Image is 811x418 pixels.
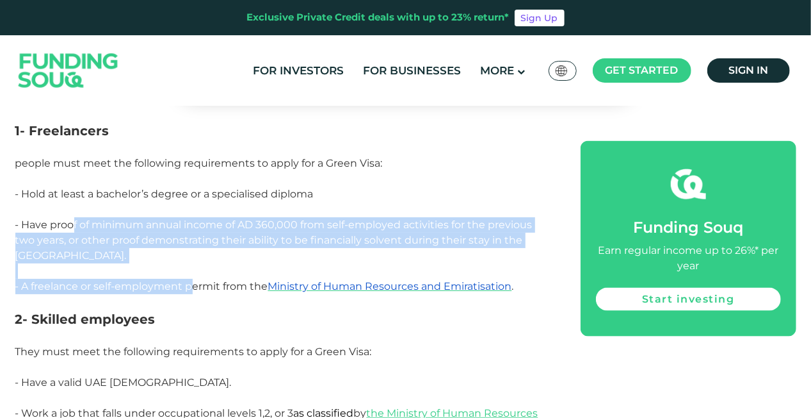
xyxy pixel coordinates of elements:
[268,280,512,292] a: Ministry of Human Resources and Emiratisation
[360,60,464,81] a: For Businesses
[250,60,347,81] a: For Investors
[247,10,510,25] div: Exclusive Private Credit deals with up to 23% return*
[606,64,679,76] span: Get started
[15,346,372,358] span: They must meet the following requirements to apply for a Green Visa:
[728,64,768,76] span: Sign in
[15,280,514,292] span: - A freelance or self-employment permit from the .
[15,157,383,169] span: people must meet the following requirements to apply for a Green Visa:
[633,218,743,237] span: Funding Souq
[15,188,314,200] span: - Hold at least a bachelor’s degree or a specialised diploma
[515,10,565,26] a: Sign Up
[15,376,232,389] span: - Have a valid UAE [DEMOGRAPHIC_DATA].
[707,58,790,83] a: Sign in
[596,288,780,311] a: Start investing
[15,312,156,327] span: 2- Skilled employees
[15,123,109,138] span: 1- Freelancers
[596,243,780,274] div: Earn regular income up to 26%* per year
[6,38,131,103] img: Logo
[671,167,706,202] img: fsicon
[556,65,567,76] img: SA Flag
[480,64,514,77] span: More
[15,219,533,262] span: - Have proof of minimum annual income of AD 360,000 from self-employed activities for the previou...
